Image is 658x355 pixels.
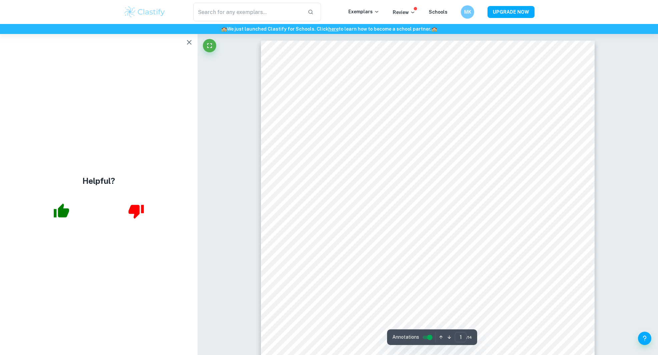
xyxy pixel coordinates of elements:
input: Search for any exemplars... [193,3,302,21]
span: Annotations [392,334,419,341]
a: Schools [429,9,447,15]
button: Fullscreen [203,39,216,52]
button: MK [461,5,474,19]
button: Help and Feedback [638,332,651,345]
a: here [328,26,339,32]
h4: Helpful? [82,175,115,187]
h6: MK [464,8,471,16]
button: UPGRADE NOW [487,6,535,18]
h6: We just launched Clastify for Schools. Click to learn how to become a school partner. [1,25,657,33]
p: Review [393,9,415,16]
img: Clastify logo [123,5,166,19]
p: Exemplars [348,8,379,15]
span: 🏫 [431,26,437,32]
span: 🏫 [221,26,227,32]
span: / 14 [466,334,472,340]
